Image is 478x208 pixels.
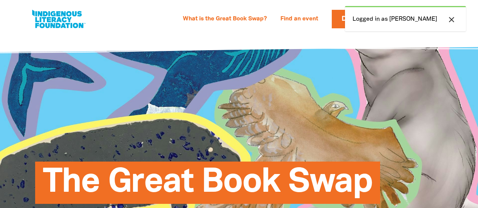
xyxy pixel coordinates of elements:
[332,10,379,28] a: Donate
[43,167,373,204] span: The Great Book Swap
[447,15,456,24] i: close
[345,6,466,31] div: Logged in as [PERSON_NAME]
[276,13,323,25] a: Find an event
[445,15,458,25] button: close
[178,13,271,25] a: What is the Great Book Swap?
